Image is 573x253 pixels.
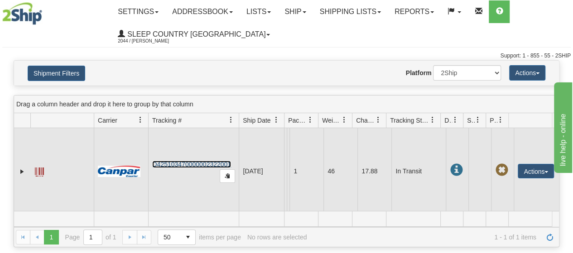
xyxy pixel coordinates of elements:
[65,229,116,245] span: Page of 1
[467,116,475,125] span: Shipment Issues
[2,52,571,60] div: Support: 1 - 855 - 55 - 2SHIP
[509,65,545,81] button: Actions
[371,112,386,128] a: Charge filter column settings
[125,30,265,38] span: Sleep Country [GEOGRAPHIC_DATA]
[84,230,102,244] input: Page 1
[493,112,508,128] a: Pickup Status filter column settings
[35,163,44,178] a: Label
[269,112,284,128] a: Ship Date filter column settings
[247,234,307,241] div: No rows are selected
[243,116,270,125] span: Ship Date
[181,230,195,244] span: select
[44,230,58,244] span: Page 1
[133,112,148,128] a: Carrier filter column settings
[313,234,536,241] span: 1 - 1 of 1 items
[388,0,441,23] a: Reports
[239,128,284,214] td: [DATE]
[28,66,85,81] button: Shipment Filters
[278,0,313,23] a: Ship
[323,128,357,214] td: 46
[450,164,462,177] span: In Transit
[356,116,375,125] span: Charge
[448,112,463,128] a: Delivery Status filter column settings
[444,116,452,125] span: Delivery Status
[223,112,239,128] a: Tracking # filter column settings
[152,161,231,168] a: D425103470000002322001
[495,164,508,177] span: Pickup Not Assigned
[322,116,341,125] span: Weight
[289,128,323,214] td: 1
[7,5,84,16] div: live help - online
[158,229,241,245] span: items per page
[552,80,572,172] iframe: chat widget
[2,2,42,25] img: logo2044.jpg
[303,112,318,128] a: Packages filter column settings
[220,169,235,183] button: Copy to clipboard
[406,68,432,77] label: Platform
[470,112,486,128] a: Shipment Issues filter column settings
[284,128,287,214] td: Sleep Country [GEOGRAPHIC_DATA] integrate2oracle [GEOGRAPHIC_DATA] ON [GEOGRAPHIC_DATA] 0A1
[390,116,429,125] span: Tracking Status
[425,112,440,128] a: Tracking Status filter column settings
[14,95,559,113] div: grid grouping header
[357,128,391,214] td: 17.88
[152,116,182,125] span: Tracking #
[287,128,289,214] td: [PERSON_NAME] CA ON WATERLOO N2J 0B7
[518,164,554,178] button: Actions
[240,0,278,23] a: Lists
[165,0,240,23] a: Addressbook
[98,166,140,177] img: 14 - Canpar
[391,128,446,214] td: In Transit
[18,167,27,176] a: Expand
[158,229,196,245] span: Page sizes drop down
[288,116,307,125] span: Packages
[98,116,117,125] span: Carrier
[313,0,388,23] a: Shipping lists
[490,116,497,125] span: Pickup Status
[111,0,165,23] a: Settings
[337,112,352,128] a: Weight filter column settings
[111,23,277,46] a: Sleep Country [GEOGRAPHIC_DATA] 2044 / [PERSON_NAME]
[543,230,557,244] a: Refresh
[164,233,175,242] span: 50
[118,37,186,46] span: 2044 / [PERSON_NAME]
